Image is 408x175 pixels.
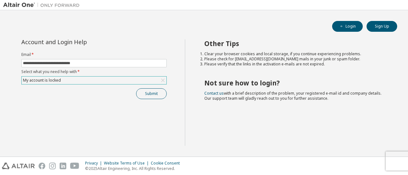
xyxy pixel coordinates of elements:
[104,161,151,166] div: Website Terms of Use
[39,163,45,169] img: facebook.svg
[204,39,386,48] h2: Other Tips
[85,161,104,166] div: Privacy
[60,163,66,169] img: linkedin.svg
[3,2,83,8] img: Altair One
[70,163,79,169] img: youtube.svg
[85,166,184,171] p: © 2025 Altair Engineering, Inc. All Rights Reserved.
[21,69,167,74] label: Select what you need help with
[22,77,62,84] div: My account is locked
[136,88,167,99] button: Submit
[204,79,386,87] h2: Not sure how to login?
[204,51,386,57] li: Clear your browser cookies and local storage, if you continue experiencing problems.
[21,52,167,57] label: Email
[204,91,224,96] a: Contact us
[2,163,35,169] img: altair_logo.svg
[21,39,138,44] div: Account and Login Help
[151,161,184,166] div: Cookie Consent
[204,91,382,101] span: with a brief description of the problem, your registered e-mail id and company details. Our suppo...
[22,77,166,84] div: My account is locked
[204,62,386,67] li: Please verify that the links in the activation e-mails are not expired.
[49,163,56,169] img: instagram.svg
[332,21,363,32] button: Login
[367,21,397,32] button: Sign Up
[204,57,386,62] li: Please check for [EMAIL_ADDRESS][DOMAIN_NAME] mails in your junk or spam folder.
